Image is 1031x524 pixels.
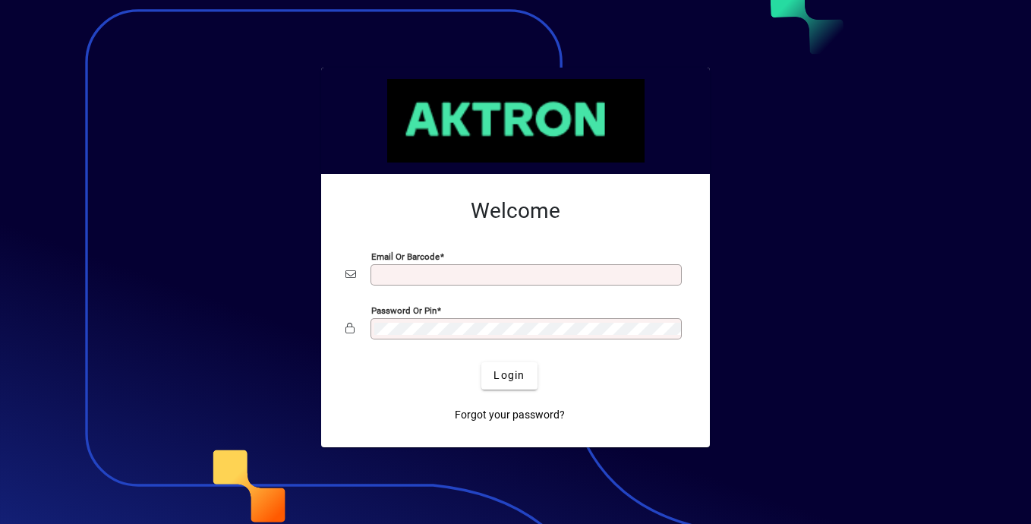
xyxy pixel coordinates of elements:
[345,198,686,224] h2: Welcome
[371,305,437,315] mat-label: Password or Pin
[371,251,440,261] mat-label: Email or Barcode
[481,362,537,390] button: Login
[493,368,525,384] span: Login
[449,402,571,429] a: Forgot your password?
[455,407,565,423] span: Forgot your password?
